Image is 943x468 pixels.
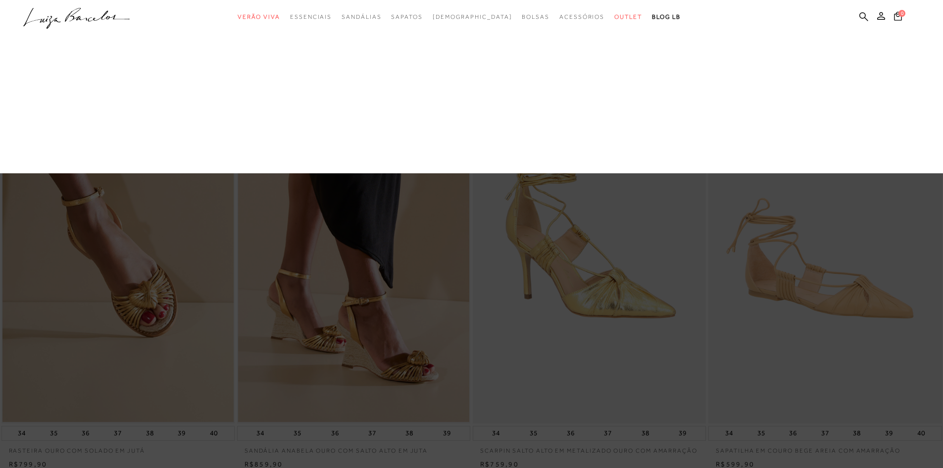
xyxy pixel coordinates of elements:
a: categoryNavScreenReaderText [559,8,604,26]
a: categoryNavScreenReaderText [614,8,642,26]
a: categoryNavScreenReaderText [238,8,280,26]
a: categoryNavScreenReaderText [391,8,422,26]
span: Verão Viva [238,13,280,20]
span: Sapatos [391,13,422,20]
span: Acessórios [559,13,604,20]
a: categoryNavScreenReaderText [290,8,332,26]
span: Essenciais [290,13,332,20]
button: 0 [891,11,905,24]
span: [DEMOGRAPHIC_DATA] [433,13,512,20]
a: categoryNavScreenReaderText [342,8,381,26]
a: noSubCategoriesText [433,8,512,26]
a: categoryNavScreenReaderText [522,8,549,26]
span: Bolsas [522,13,549,20]
span: Sandálias [342,13,381,20]
span: 0 [898,10,905,17]
span: BLOG LB [652,13,681,20]
span: Outlet [614,13,642,20]
a: BLOG LB [652,8,681,26]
